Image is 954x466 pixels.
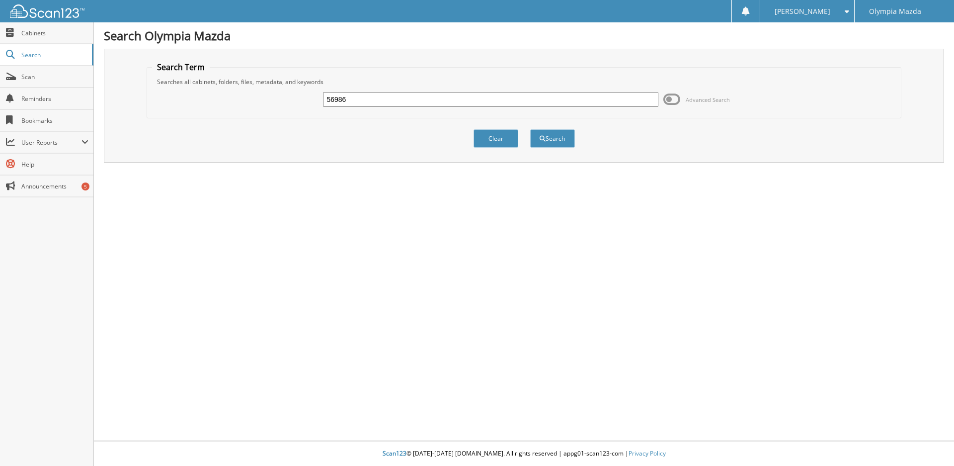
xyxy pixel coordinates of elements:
span: Scan [21,73,88,81]
div: © [DATE]-[DATE] [DOMAIN_NAME]. All rights reserved | appg01-scan123-com | [94,442,954,466]
div: Searches all cabinets, folders, files, metadata, and keywords [152,78,896,86]
a: Privacy Policy [629,449,666,458]
span: Reminders [21,94,88,103]
img: scan123-logo-white.svg [10,4,84,18]
button: Clear [474,129,518,148]
span: Olympia Mazda [869,8,921,14]
span: Help [21,160,88,169]
button: Search [530,129,575,148]
iframe: Chat Widget [904,418,954,466]
span: Cabinets [21,29,88,37]
span: Search [21,51,87,59]
div: 5 [81,183,89,190]
span: [PERSON_NAME] [775,8,830,14]
span: Announcements [21,182,88,190]
span: Bookmarks [21,116,88,125]
span: Advanced Search [686,96,730,103]
h1: Search Olympia Mazda [104,27,944,44]
legend: Search Term [152,62,210,73]
span: Scan123 [383,449,406,458]
span: User Reports [21,138,81,147]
